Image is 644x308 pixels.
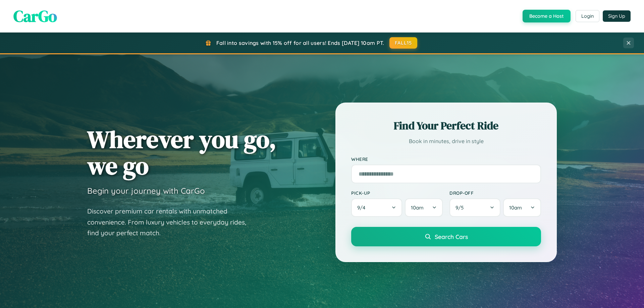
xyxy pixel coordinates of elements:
[405,198,443,217] button: 10am
[523,10,571,22] button: Become a Host
[455,204,467,211] span: 9 / 5
[576,10,599,22] button: Login
[87,206,255,239] p: Discover premium car rentals with unmatched convenience. From luxury vehicles to everyday rides, ...
[503,198,541,217] button: 10am
[603,10,631,22] button: Sign Up
[351,118,541,133] h2: Find Your Perfect Ride
[449,190,541,196] label: Drop-off
[449,198,500,217] button: 9/5
[357,204,369,211] span: 9 / 4
[13,5,57,27] span: CarGo
[435,233,468,240] span: Search Cars
[509,204,522,211] span: 10am
[351,136,541,146] p: Book in minutes, drive in style
[351,190,443,196] label: Pick-up
[389,37,418,49] button: FALL15
[87,186,205,196] h3: Begin your journey with CarGo
[411,204,424,211] span: 10am
[351,156,541,162] label: Where
[87,126,276,179] h1: Wherever you go, we go
[351,198,402,217] button: 9/4
[351,227,541,246] button: Search Cars
[216,40,384,46] span: Fall into savings with 15% off for all users! Ends [DATE] 10am PT.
